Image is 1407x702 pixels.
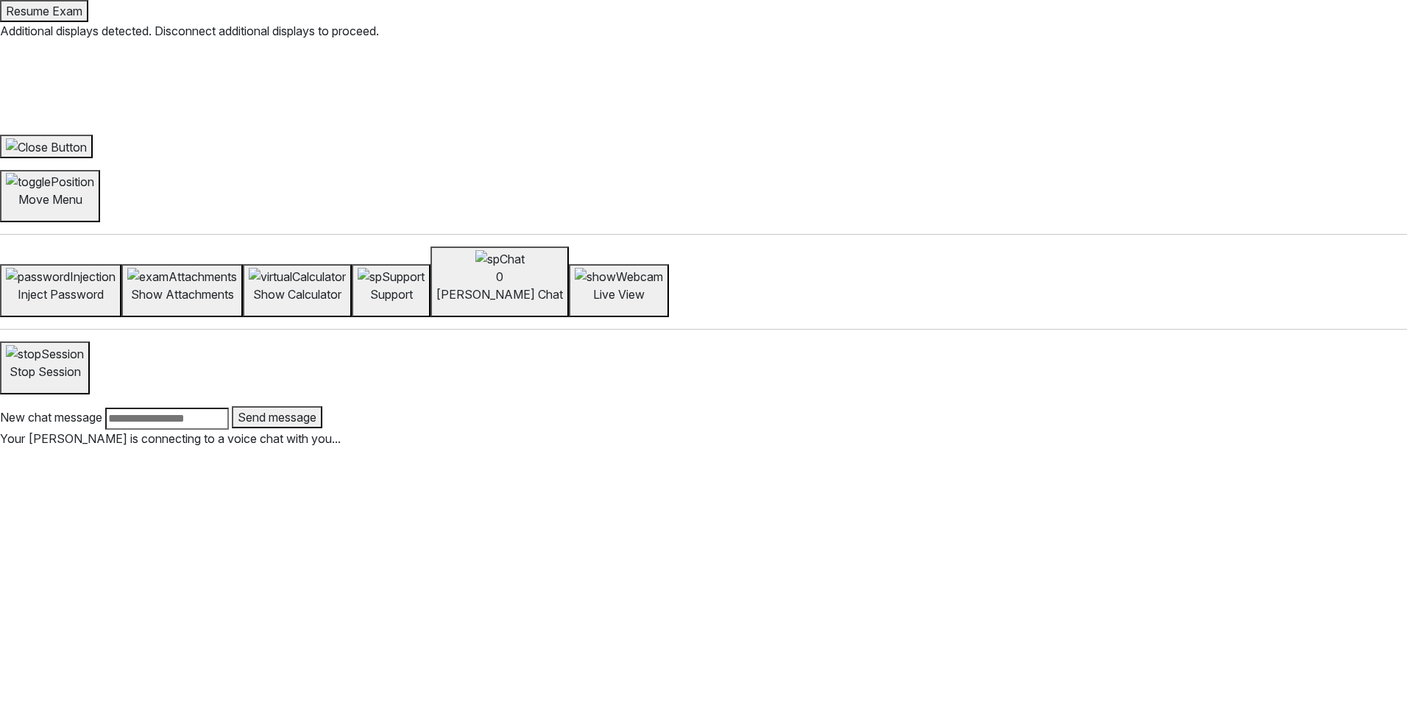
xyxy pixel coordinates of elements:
[569,264,669,317] button: Live View
[6,268,116,286] img: passwordInjection
[358,268,425,286] img: spSupport
[575,268,663,286] img: showWebcam
[6,286,116,303] p: Inject Password
[575,286,663,303] p: Live View
[127,286,237,303] p: Show Attachments
[436,268,563,286] div: 0
[249,268,346,286] img: virtualCalculator
[6,191,94,208] p: Move Menu
[436,286,563,303] p: [PERSON_NAME] Chat
[121,264,243,317] button: Show Attachments
[6,138,87,156] img: Close Button
[6,345,84,363] img: stopSession
[249,286,346,303] p: Show Calculator
[430,247,569,317] button: spChat0[PERSON_NAME] Chat
[475,250,525,268] img: spChat
[238,410,316,425] span: Send message
[6,363,84,380] p: Stop Session
[358,286,425,303] p: Support
[352,264,430,317] button: Support
[232,406,322,428] button: Send message
[6,173,94,191] img: togglePosition
[243,264,352,317] button: Show Calculator
[127,268,237,286] img: examAttachments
